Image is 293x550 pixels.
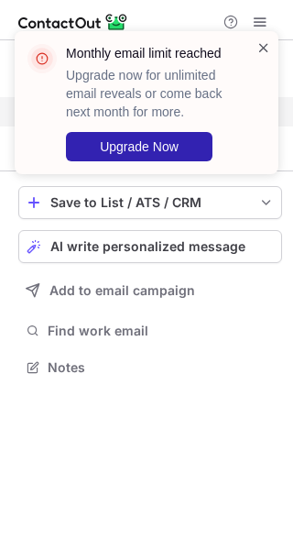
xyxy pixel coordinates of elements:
[18,274,282,307] button: Add to email campaign
[27,44,57,73] img: error
[48,359,275,376] span: Notes
[100,139,179,154] span: Upgrade Now
[49,283,195,298] span: Add to email campaign
[66,66,234,121] p: Upgrade now for unlimited email reveals or come back next month for more.
[50,239,245,254] span: AI write personalized message
[66,132,212,161] button: Upgrade Now
[18,318,282,344] button: Find work email
[18,230,282,263] button: AI write personalized message
[48,323,275,339] span: Find work email
[18,11,128,33] img: ContactOut v5.3.10
[66,44,234,62] header: Monthly email limit reached
[18,355,282,380] button: Notes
